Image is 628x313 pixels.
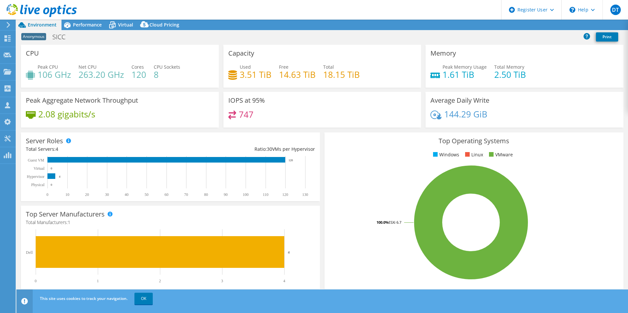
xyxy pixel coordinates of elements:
text: 130 [302,192,308,197]
text: 40 [125,192,129,197]
text: 0 [51,167,52,170]
text: Hypervisor [27,174,44,179]
span: Cores [131,64,144,70]
text: 1 [97,279,99,283]
h3: Peak Aggregate Network Throughput [26,97,138,104]
h4: 2.08 gigabits/s [38,111,95,118]
a: OK [134,293,153,304]
h4: 18.15 TiB [323,71,360,78]
h3: Top Operating Systems [329,137,619,145]
h4: 1.61 TiB [443,71,487,78]
text: 70 [184,192,188,197]
h4: 3.51 TiB [240,71,271,78]
span: Cloud Pricing [149,22,179,28]
text: 4 [288,250,290,254]
span: 30 [267,146,272,152]
text: 120 [282,192,288,197]
li: Linux [463,151,483,158]
h4: 106 GHz [38,71,71,78]
text: 20 [85,192,89,197]
h1: SICC [49,33,76,41]
li: VMware [487,151,513,158]
span: Total Memory [494,64,524,70]
h4: 14.63 TiB [279,71,316,78]
span: Performance [73,22,102,28]
span: DT [610,5,621,15]
h4: 747 [239,111,253,118]
text: 2 [159,279,161,283]
span: Total [323,64,334,70]
text: 0 [51,183,52,186]
h3: IOPS at 95% [228,97,265,104]
span: Peak Memory Usage [443,64,487,70]
text: 110 [263,192,269,197]
span: Net CPU [78,64,96,70]
text: Physical [31,183,44,187]
h4: 144.29 GiB [444,111,487,118]
h3: Capacity [228,50,254,57]
li: Windows [431,151,459,158]
h4: 2.50 TiB [494,71,526,78]
text: 4 [59,175,61,178]
span: CPU Sockets [154,64,180,70]
text: 90 [224,192,228,197]
text: Dell [26,250,33,255]
span: Anonymous [21,33,46,40]
text: 80 [204,192,208,197]
text: Guest VM [28,158,44,163]
span: Used [240,64,251,70]
span: Environment [28,22,57,28]
h4: Total Manufacturers: [26,219,315,226]
tspan: ESXi 6.7 [389,220,401,225]
span: Peak CPU [38,64,58,70]
text: 30 [105,192,109,197]
h4: 120 [131,71,146,78]
text: 120 [288,159,293,162]
text: 10 [65,192,69,197]
h3: CPU [26,50,39,57]
text: 60 [165,192,168,197]
text: 0 [46,192,48,197]
a: Print [596,32,618,42]
span: Free [279,64,288,70]
text: 0 [35,279,37,283]
div: Total Servers: [26,146,170,153]
text: Virtual [34,166,45,171]
span: Virtual [118,22,133,28]
h3: Average Daily Write [430,97,489,104]
h3: Top Server Manufacturers [26,211,105,218]
span: This site uses cookies to track your navigation. [40,296,128,301]
text: 100 [243,192,249,197]
span: 1 [68,219,70,225]
tspan: 100.0% [376,220,389,225]
div: Ratio: VMs per Hypervisor [170,146,315,153]
text: 4 [283,279,285,283]
text: 50 [145,192,148,197]
h3: Server Roles [26,137,63,145]
text: 3 [221,279,223,283]
h3: Memory [430,50,456,57]
svg: \n [569,7,575,13]
span: 4 [56,146,58,152]
h4: 263.20 GHz [78,71,124,78]
h4: 8 [154,71,180,78]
